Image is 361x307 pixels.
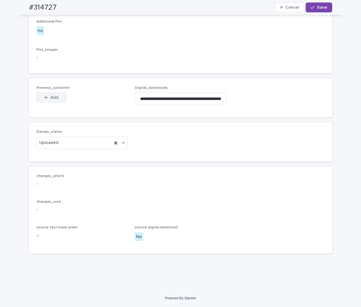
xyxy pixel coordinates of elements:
[37,86,70,90] span: Preview_customer
[285,5,299,10] span: Cancel
[135,86,168,90] span: Digital_downloads
[29,3,57,12] h2: #314727
[37,20,62,24] span: Additional Pet
[37,200,61,204] span: changes_size
[37,130,62,134] span: Design_status
[135,226,178,229] span: source-digital-download
[37,48,58,52] span: Pet_Images
[37,181,325,187] p: -
[39,140,58,146] span: Uploaded
[306,2,332,12] button: Save
[165,296,196,300] a: Powered By Stacker
[317,5,327,10] span: Save
[275,2,305,12] button: Cancel
[37,226,78,229] span: source-fast-track-order
[37,93,66,102] button: Add
[37,54,325,61] p: -
[37,26,44,35] div: no
[37,174,64,178] span: changes_photo
[37,206,325,213] p: -
[50,95,58,100] span: Add
[135,232,143,241] div: No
